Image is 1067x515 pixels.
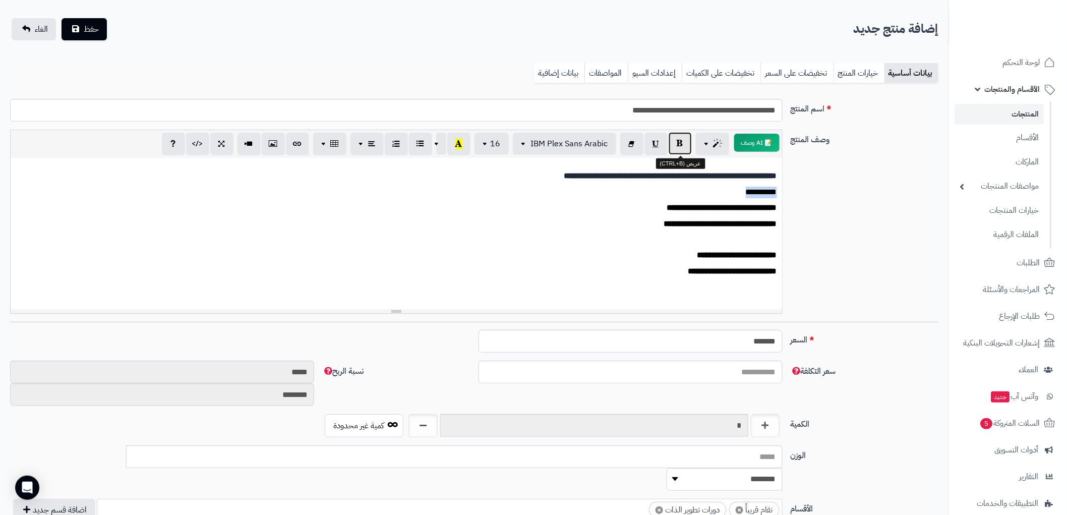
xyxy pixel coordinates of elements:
[955,151,1044,173] a: الماركات
[491,138,501,150] span: 16
[955,277,1061,302] a: المراجعات والأسئلة
[981,418,993,429] span: 5
[990,389,1039,404] span: وآتس آب
[991,391,1010,403] span: جديد
[964,336,1040,350] span: إشعارات التحويلات البنكية
[656,158,705,169] div: عريض (CTRL+B)
[656,506,663,514] span: ×
[534,63,584,83] a: بيانات إضافية
[980,416,1040,430] span: السلات المتروكة
[955,438,1061,462] a: أدوات التسويق
[787,99,943,115] label: اسم المنتج
[955,358,1061,382] a: العملاء
[999,309,1040,323] span: طلبات الإرجاع
[531,138,608,150] span: IBM Plex Sans Arabic
[985,82,1040,96] span: الأقسام والمنتجات
[1020,470,1039,484] span: التقارير
[1017,256,1040,270] span: الطلبات
[736,506,743,514] span: ×
[955,251,1061,275] a: الطلبات
[584,63,628,83] a: المواصفات
[322,365,364,377] span: نسبة الربح
[995,443,1039,457] span: أدوات التسويق
[787,130,943,146] label: وصف المنتج
[513,133,616,155] button: IBM Plex Sans Arabic
[35,23,48,35] span: الغاء
[62,18,107,40] button: حفظ
[734,134,780,152] button: 📝 AI وصف
[884,63,938,83] a: بيانات أساسية
[1003,55,1040,70] span: لوحة التحكم
[955,304,1061,328] a: طلبات الإرجاع
[955,200,1044,221] a: خيارات المنتجات
[682,63,760,83] a: تخفيضات على الكميات
[1019,363,1039,377] span: العملاء
[12,18,56,40] a: الغاء
[955,104,1044,125] a: المنتجات
[955,411,1061,435] a: السلات المتروكة5
[854,19,938,39] h2: إضافة منتج جديد
[791,365,836,377] span: سعر التكلفة
[983,282,1040,297] span: المراجعات والأسئلة
[955,127,1044,149] a: الأقسام
[955,50,1061,75] a: لوحة التحكم
[955,465,1061,489] a: التقارير
[628,63,682,83] a: إعدادات السيو
[787,499,943,515] label: الأقسام
[15,476,39,500] div: Open Intercom Messenger
[84,23,99,35] span: حفظ
[955,384,1061,409] a: وآتس آبجديد
[955,331,1061,355] a: إشعارات التحويلات البنكية
[955,224,1044,246] a: الملفات الرقمية
[977,496,1039,510] span: التطبيقات والخدمات
[787,330,943,346] label: السعر
[955,176,1044,197] a: مواصفات المنتجات
[787,445,943,462] label: الوزن
[834,63,884,83] a: خيارات المنتج
[475,133,509,155] button: 16
[787,414,943,430] label: الكمية
[760,63,834,83] a: تخفيضات على السعر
